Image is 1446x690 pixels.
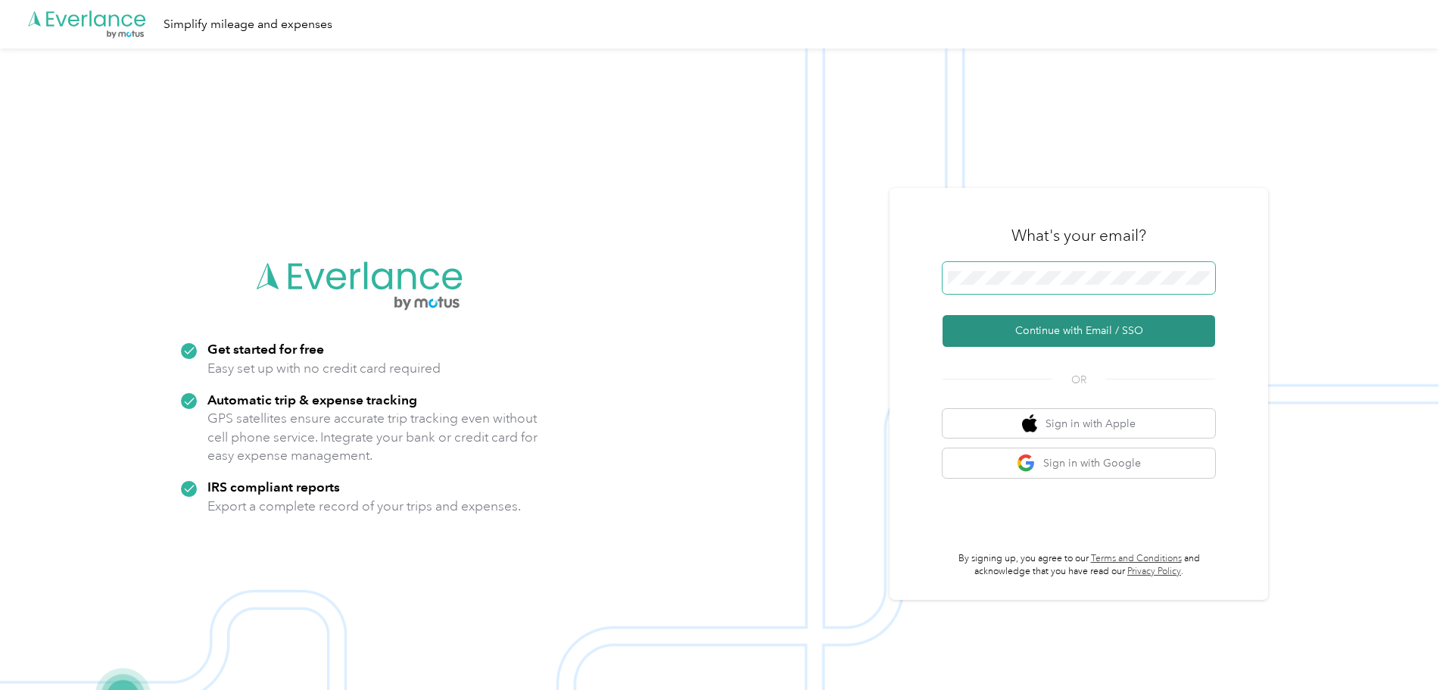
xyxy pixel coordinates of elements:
[943,315,1215,347] button: Continue with Email / SSO
[1011,225,1146,246] h3: What's your email?
[1127,566,1181,577] a: Privacy Policy
[207,497,521,516] p: Export a complete record of your trips and expenses.
[207,392,417,407] strong: Automatic trip & expense tracking
[207,359,441,378] p: Easy set up with no credit card required
[1091,553,1182,564] a: Terms and Conditions
[943,552,1215,579] p: By signing up, you agree to our and acknowledge that you have read our .
[943,409,1215,439] button: apple logoSign in with Apple
[207,409,538,465] p: GPS satellites ensure accurate trip tracking even without cell phone service. Integrate your bank...
[207,341,324,357] strong: Get started for free
[1022,414,1037,433] img: apple logo
[1017,454,1036,473] img: google logo
[207,479,340,495] strong: IRS compliant reports
[164,15,332,34] div: Simplify mileage and expenses
[943,448,1215,478] button: google logoSign in with Google
[1052,372,1105,388] span: OR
